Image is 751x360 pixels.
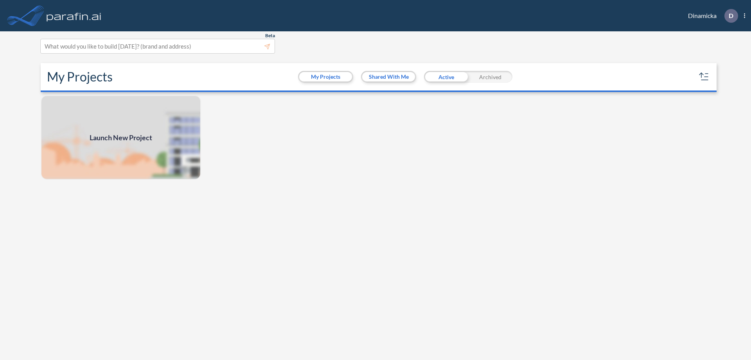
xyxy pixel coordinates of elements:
[41,95,201,180] a: Launch New Project
[424,71,468,83] div: Active
[265,33,275,39] span: Beta
[362,72,415,81] button: Shared With Me
[90,132,152,143] span: Launch New Project
[698,71,710,83] button: sort
[468,71,512,83] div: Archived
[45,8,103,24] img: logo
[676,9,745,23] div: Dinamicka
[299,72,352,81] button: My Projects
[41,95,201,180] img: add
[47,69,113,84] h2: My Projects
[729,12,733,19] p: D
